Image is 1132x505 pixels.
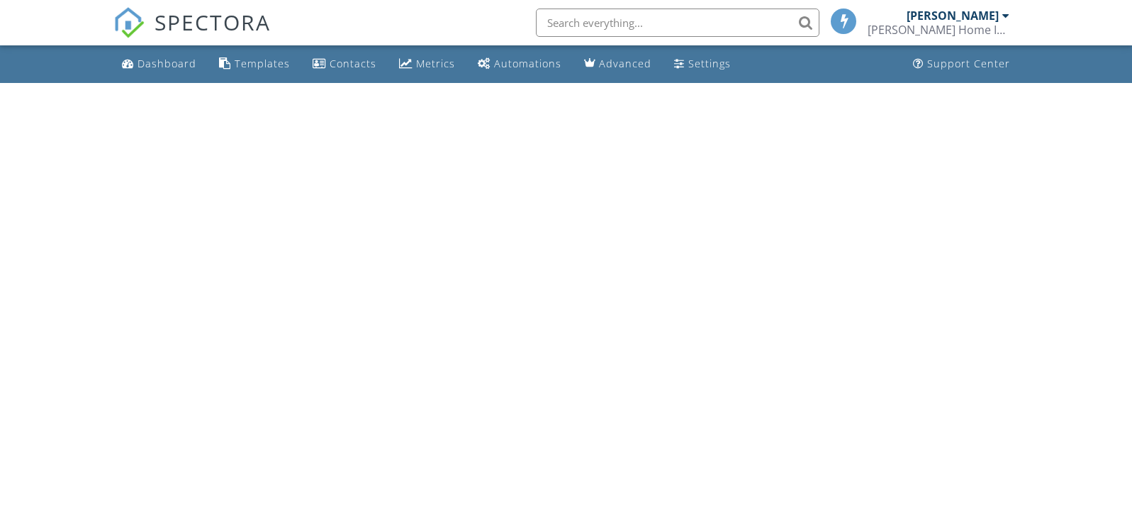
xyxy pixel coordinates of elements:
[138,57,196,70] div: Dashboard
[927,57,1010,70] div: Support Center
[907,51,1016,77] a: Support Center
[907,9,999,23] div: [PERSON_NAME]
[155,7,271,37] span: SPECTORA
[472,51,567,77] a: Automations (Basic)
[307,51,382,77] a: Contacts
[213,51,296,77] a: Templates
[868,23,1009,37] div: Tipton Home Inspections, LLC
[235,57,290,70] div: Templates
[113,19,271,49] a: SPECTORA
[393,51,461,77] a: Metrics
[116,51,202,77] a: Dashboard
[536,9,819,37] input: Search everything...
[330,57,376,70] div: Contacts
[688,57,731,70] div: Settings
[416,57,455,70] div: Metrics
[578,51,657,77] a: Advanced
[494,57,561,70] div: Automations
[668,51,736,77] a: Settings
[113,7,145,38] img: The Best Home Inspection Software - Spectora
[599,57,651,70] div: Advanced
